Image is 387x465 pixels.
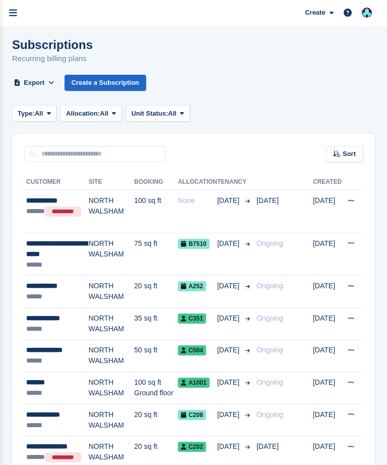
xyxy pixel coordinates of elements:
[256,314,283,322] span: Ongoing
[256,442,279,450] span: [DATE]
[66,109,100,119] span: Allocation:
[313,372,342,404] td: [DATE]
[134,404,178,436] td: 20 sq ft
[178,410,206,420] span: C208
[18,109,35,119] span: Type:
[134,174,178,190] th: Booking
[178,281,206,291] span: A252
[217,238,241,249] span: [DATE]
[178,345,206,355] span: C504
[35,109,43,119] span: All
[89,190,135,233] td: NORTH WALSHAM
[178,442,206,452] span: C202
[132,109,168,119] span: Unit Status:
[217,345,241,355] span: [DATE]
[256,378,283,386] span: Ongoing
[178,174,217,190] th: Allocation
[305,8,325,18] span: Create
[24,174,89,190] th: Customer
[12,75,56,91] button: Export
[89,174,135,190] th: Site
[134,372,178,404] td: 100 sq ft Ground floor
[217,409,241,420] span: [DATE]
[217,281,241,291] span: [DATE]
[60,105,122,122] button: Allocation: All
[256,282,283,290] span: Ongoing
[89,372,135,404] td: NORTH WALSHAM
[12,105,56,122] button: Type: All
[126,105,190,122] button: Unit Status: All
[134,276,178,308] td: 20 sq ft
[256,239,283,247] span: Ongoing
[12,38,93,51] h1: Subscriptions
[343,149,356,159] span: Sort
[178,239,209,249] span: B7510
[256,410,283,419] span: Ongoing
[134,190,178,233] td: 100 sq ft
[217,377,241,388] span: [DATE]
[134,340,178,372] td: 50 sq ft
[256,346,283,354] span: Ongoing
[134,307,178,340] td: 35 sq ft
[313,307,342,340] td: [DATE]
[313,174,342,190] th: Created
[89,404,135,436] td: NORTH WALSHAM
[313,276,342,308] td: [DATE]
[89,233,135,276] td: NORTH WALSHAM
[178,314,206,324] span: C351
[313,233,342,276] td: [DATE]
[362,8,372,18] img: Simon Gardner
[178,195,217,206] div: None
[89,276,135,308] td: NORTH WALSHAM
[313,404,342,436] td: [DATE]
[168,109,177,119] span: All
[217,441,241,452] span: [DATE]
[217,195,241,206] span: [DATE]
[89,307,135,340] td: NORTH WALSHAM
[64,75,146,91] a: Create a Subscription
[178,378,209,388] span: A1001
[100,109,108,119] span: All
[313,340,342,372] td: [DATE]
[217,313,241,324] span: [DATE]
[24,78,44,88] span: Export
[313,190,342,233] td: [DATE]
[89,340,135,372] td: NORTH WALSHAM
[256,196,279,204] span: [DATE]
[134,233,178,276] td: 75 sq ft
[217,174,252,190] th: Tenancy
[12,53,93,65] p: Recurring billing plans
